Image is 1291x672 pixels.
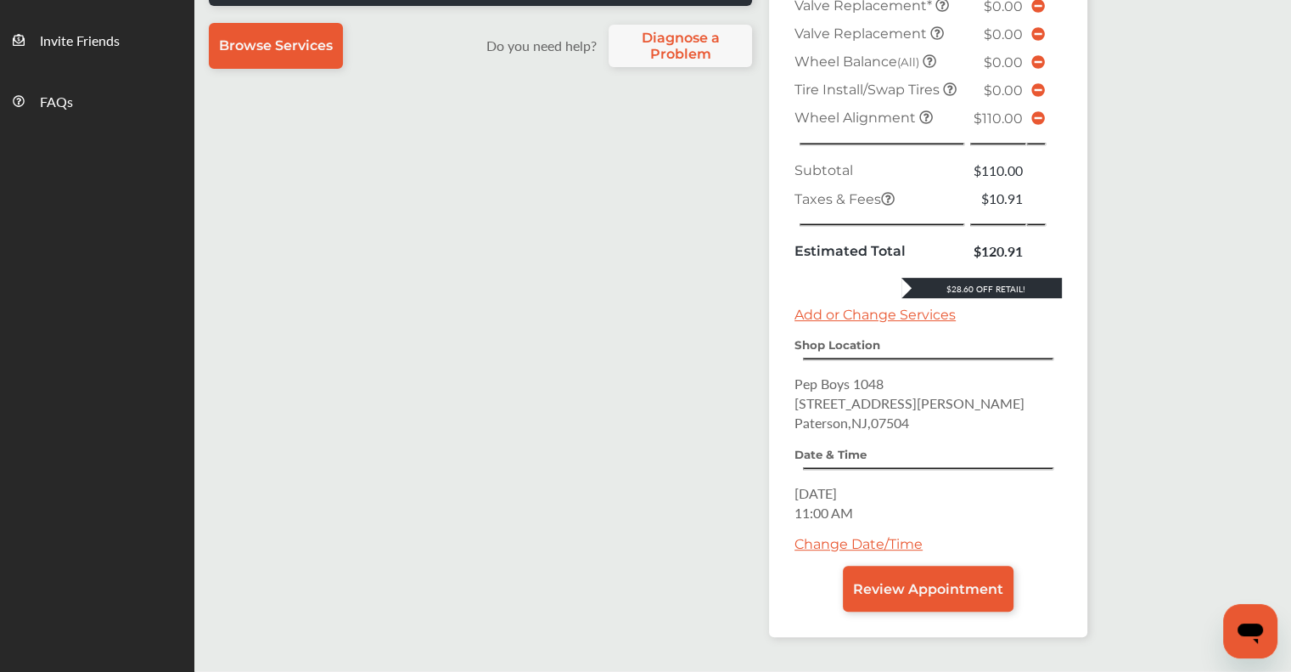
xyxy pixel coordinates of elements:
td: Subtotal [790,156,969,184]
iframe: Button to launch messaging window [1223,604,1277,658]
div: $28.60 Off Retail! [901,283,1062,295]
strong: Date & Time [794,448,867,461]
span: $0.00 [984,54,1023,71]
span: [DATE] [794,483,837,503]
td: Estimated Total [790,237,969,265]
a: Diagnose a Problem [609,25,752,67]
span: $0.00 [984,26,1023,42]
span: Wheel Alignment [794,110,919,126]
span: FAQs [40,92,73,114]
small: (All) [897,55,919,69]
span: Browse Services [219,37,333,54]
span: Diagnose a Problem [617,30,744,62]
span: Taxes & Fees [794,191,895,207]
a: Browse Services [209,23,343,69]
span: Pep Boys 1048 [794,374,884,393]
span: Valve Replacement [794,25,930,42]
span: Tire Install/Swap Tires [794,82,943,98]
span: Wheel Balance [794,54,923,70]
span: 11:00 AM [794,503,853,522]
span: Paterson , NJ , 07504 [794,413,909,432]
a: Add or Change Services [794,307,956,323]
td: $10.91 [969,184,1027,212]
span: $0.00 [984,82,1023,99]
span: Review Appointment [853,581,1003,597]
a: Review Appointment [843,566,1013,612]
a: Change Date/Time [794,536,923,552]
span: Invite Friends [40,31,120,53]
td: $110.00 [969,156,1027,184]
label: Do you need help? [478,36,604,55]
span: [STREET_ADDRESS][PERSON_NAME] [794,393,1024,413]
strong: Shop Location [794,338,880,352]
span: $110.00 [974,110,1023,127]
td: $120.91 [969,237,1027,265]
